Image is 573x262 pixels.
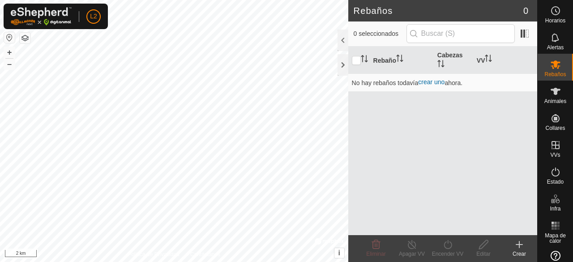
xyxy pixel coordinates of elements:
font: Crear [513,251,526,257]
font: Eliminar [366,251,385,257]
font: Animales [544,98,566,104]
a: Política de Privacidad [128,250,179,258]
button: i [334,248,344,258]
a: crear uno [418,78,445,86]
font: Infra [550,206,560,212]
font: Collares [545,125,565,131]
button: – [4,59,15,69]
font: Horarios [545,17,565,24]
p-sorticon: Activar para ordenar [437,61,445,69]
font: VVs [550,152,560,158]
font: Mapa de calor [545,232,566,244]
font: Cabezas [437,52,463,59]
font: Rebaños [544,71,566,77]
font: 0 [523,6,528,16]
a: Contáctanos [190,250,220,258]
img: Logotipo de Gallagher [11,7,72,26]
button: Capas del Mapa [20,33,30,43]
font: L2 [90,13,97,20]
font: Contáctanos [190,251,220,258]
font: Apagar VV [399,251,425,257]
font: No hay rebaños todavía [352,79,419,86]
font: VV [477,56,485,64]
font: + [7,47,12,57]
font: Encender VV [432,251,464,257]
font: Rebaños [354,6,393,16]
input: Buscar (S) [406,24,515,43]
font: ahora. [445,79,462,86]
p-sorticon: Activar para ordenar [396,56,403,63]
font: Rebaño [373,56,396,64]
button: + [4,47,15,58]
p-sorticon: Activar para ordenar [485,56,492,63]
font: Estado [547,179,564,185]
p-sorticon: Activar para ordenar [361,56,368,64]
button: Restablecer mapa [4,32,15,43]
font: 0 seleccionados [354,30,398,37]
font: Alertas [547,44,564,51]
font: – [7,59,12,69]
font: Editar [476,251,490,257]
font: Política de Privacidad [128,251,179,258]
font: i [338,249,340,257]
